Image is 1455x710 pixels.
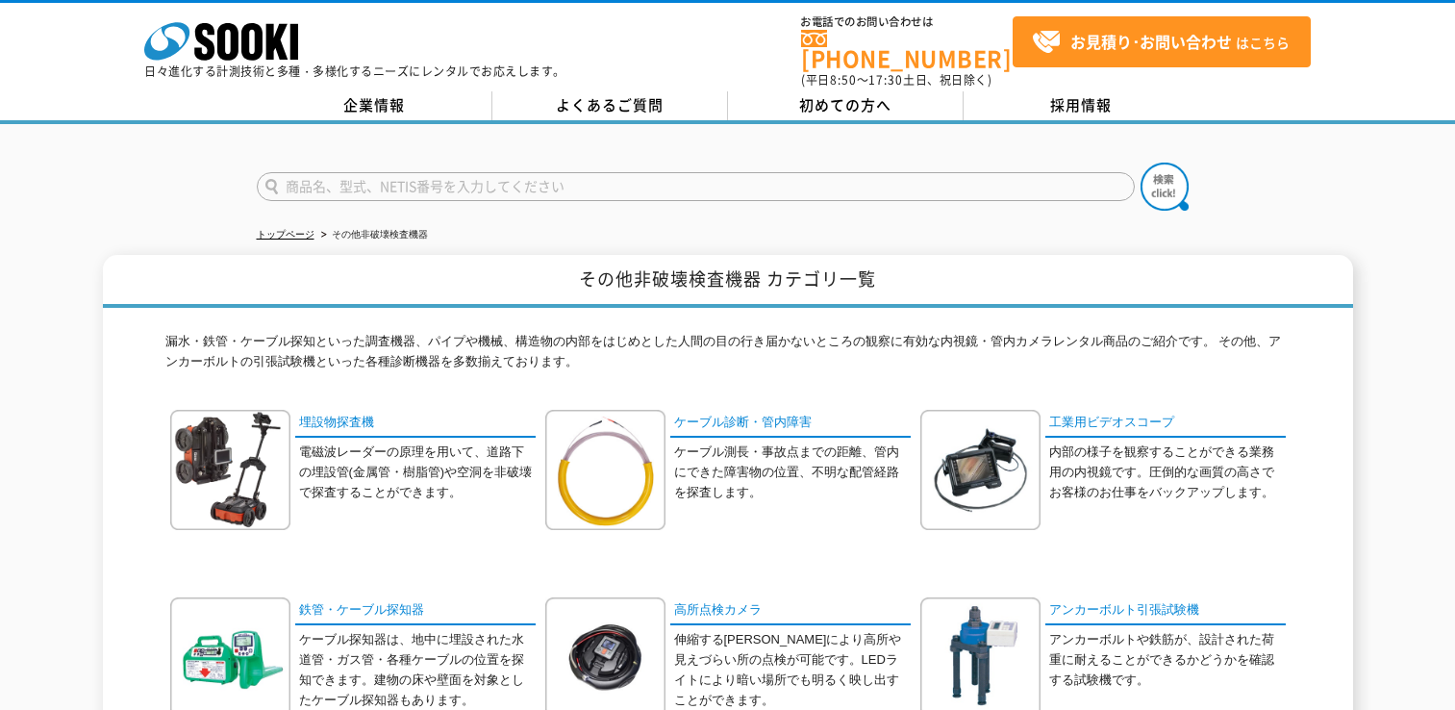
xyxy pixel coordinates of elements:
[299,630,536,710] p: ケーブル探知器は、地中に埋設された水道管・ガス管・各種ケーブルの位置を探知できます。建物の床や壁面を対象としたケーブル探知器もあります。
[1070,30,1232,53] strong: お見積り･お問い合わせ
[144,65,565,77] p: 日々進化する計測技術と多種・多様化するニーズにレンタルでお応えします。
[801,30,1013,69] a: [PHONE_NUMBER]
[1013,16,1311,67] a: お見積り･お問い合わせはこちら
[545,410,665,530] img: ケーブル診断・管内障害
[1049,630,1286,690] p: アンカーボルトや鉄筋が、設計された荷重に耐えることができるかどうかを確認する試験機です。
[257,91,492,120] a: 企業情報
[295,597,536,625] a: 鉄管・ケーブル探知器
[674,630,911,710] p: 伸縮する[PERSON_NAME]により高所や見えづらい所の点検が可能です。LEDライトにより暗い場所でも明るく映し出すことができます。
[1032,28,1290,57] span: はこちら
[1141,163,1189,211] img: btn_search.png
[1049,443,1286,502] p: 内部の様子を観察することができる業務用の内視鏡です。圧倒的な画質の高さでお客様のお仕事をバックアップします。
[670,597,911,625] a: 高所点検カメラ
[103,255,1353,308] h1: その他非破壊検査機器 カテゴリ一覧
[317,225,428,245] li: その他非破壊検査機器
[799,94,891,115] span: 初めての方へ
[1045,597,1286,625] a: アンカーボルト引張試験機
[920,410,1041,530] img: 工業用ビデオスコープ
[492,91,728,120] a: よくあるご質問
[964,91,1199,120] a: 採用情報
[165,332,1291,382] p: 漏水・鉄管・ケーブル探知といった調査機器、パイプや機械、構造物の内部をはじめとした人間の目の行き届かないところの観察に有効な内視鏡・管内カメラレンタル商品のご紹介です。 その他、アンカーボルトの...
[299,443,536,502] p: 電磁波レーダーの原理を用いて、道路下の埋設管(金属管・樹脂管)や空洞を非破壊で探査することができます。
[257,172,1135,201] input: 商品名、型式、NETIS番号を入力してください
[295,410,536,438] a: 埋設物探査機
[801,71,991,89] span: (平日 ～ 土日、祝日除く)
[868,71,903,89] span: 17:30
[728,91,964,120] a: 初めての方へ
[257,229,314,240] a: トップページ
[801,16,1013,28] span: お電話でのお問い合わせは
[1045,410,1286,438] a: 工業用ビデオスコープ
[674,443,911,502] p: ケーブル測長・事故点までの距離、管内にできた障害物の位置、不明な配管経路を探査します。
[670,410,911,438] a: ケーブル診断・管内障害
[170,410,290,530] img: 埋設物探査機
[830,71,857,89] span: 8:50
